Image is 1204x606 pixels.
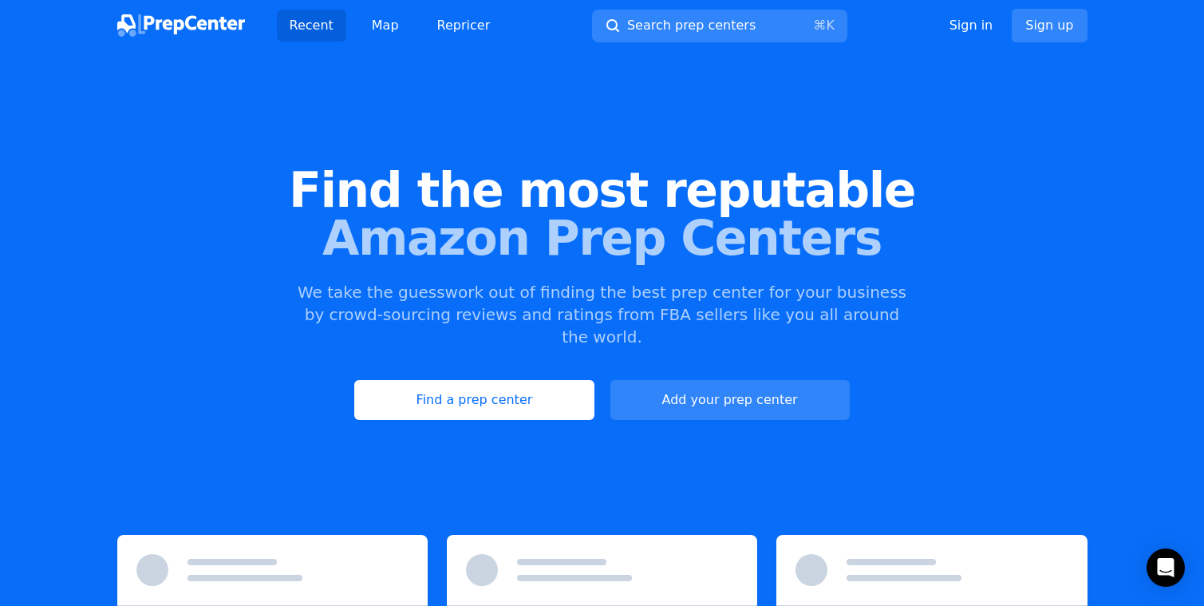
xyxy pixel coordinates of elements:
[26,214,1178,262] span: Amazon Prep Centers
[826,18,835,33] kbd: K
[117,14,245,37] img: PrepCenter
[277,10,346,42] a: Recent
[26,166,1178,214] span: Find the most reputable
[296,281,909,348] p: We take the guesswork out of finding the best prep center for your business by crowd-sourcing rev...
[627,16,756,35] span: Search prep centers
[813,18,826,33] kbd: ⌘
[610,380,850,420] button: Add your prep center
[1147,549,1185,587] div: Open Intercom Messenger
[354,380,594,420] a: Find a prep center
[359,10,412,42] a: Map
[424,10,503,42] a: Repricer
[1012,9,1087,42] a: Sign up
[949,16,993,35] a: Sign in
[592,10,847,42] button: Search prep centers⌘K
